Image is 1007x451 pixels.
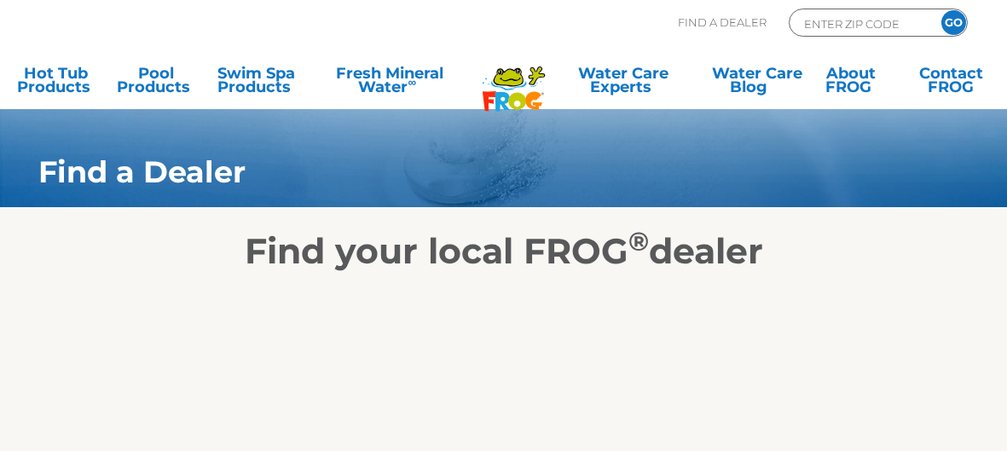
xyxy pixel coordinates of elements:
a: AboutFROG [812,66,889,101]
a: PoolProducts [117,66,194,101]
sup: ∞ [408,75,416,89]
input: GO [941,10,966,35]
a: Hot TubProducts [17,66,95,101]
a: Water CareBlog [712,66,790,101]
img: Frog Products Logo [473,44,554,112]
a: ContactFROG [912,66,990,101]
h1: Find a Dealer [38,155,896,189]
a: Fresh MineralWater∞ [317,66,462,101]
p: Find A Dealer [678,9,767,37]
sup: ® [628,225,649,257]
a: Swim SpaProducts [217,66,295,101]
a: Water CareExperts [558,66,690,101]
h2: Find your local FROG dealer [13,229,994,272]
